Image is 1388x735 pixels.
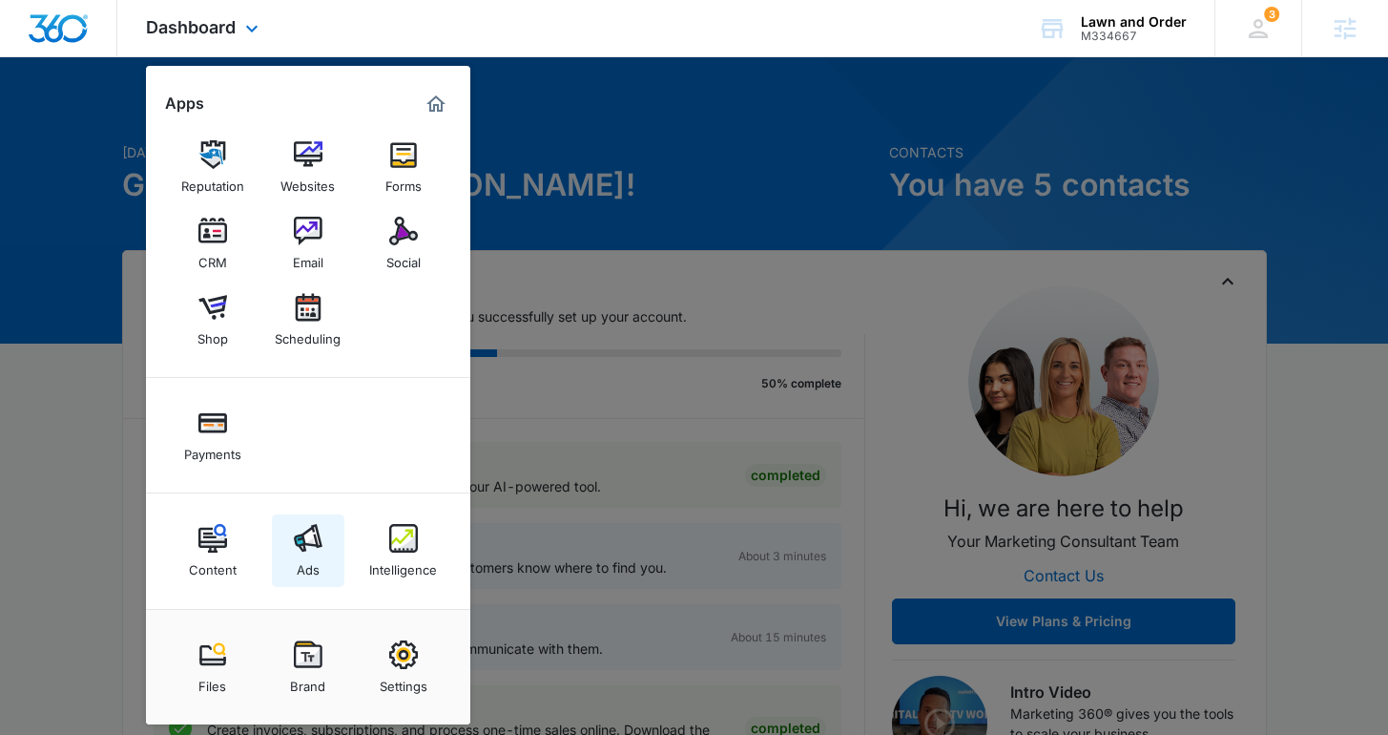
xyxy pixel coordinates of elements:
[198,245,227,270] div: CRM
[272,631,344,703] a: Brand
[181,169,244,194] div: Reputation
[176,399,249,472] a: Payments
[176,131,249,203] a: Reputation
[165,94,204,113] h2: Apps
[146,17,236,37] span: Dashboard
[293,245,323,270] div: Email
[198,669,226,694] div: Files
[297,553,320,577] div: Ads
[367,207,440,280] a: Social
[385,169,422,194] div: Forms
[272,283,344,356] a: Scheduling
[290,669,325,694] div: Brand
[189,553,237,577] div: Content
[73,113,171,125] div: Domain Overview
[272,207,344,280] a: Email
[280,169,335,194] div: Websites
[386,245,421,270] div: Social
[52,111,67,126] img: tab_domain_overview_orange.svg
[1264,7,1279,22] div: notifications count
[31,50,46,65] img: website_grey.svg
[176,207,249,280] a: CRM
[184,437,241,462] div: Payments
[367,131,440,203] a: Forms
[50,50,210,65] div: Domain: [DOMAIN_NAME]
[211,113,321,125] div: Keywords by Traffic
[31,31,46,46] img: logo_orange.svg
[53,31,93,46] div: v 4.0.24
[176,514,249,587] a: Content
[367,514,440,587] a: Intelligence
[421,89,451,119] a: Marketing 360® Dashboard
[272,131,344,203] a: Websites
[1081,30,1187,43] div: account id
[1264,7,1279,22] span: 3
[190,111,205,126] img: tab_keywords_by_traffic_grey.svg
[176,631,249,703] a: Files
[176,283,249,356] a: Shop
[272,514,344,587] a: Ads
[1081,14,1187,30] div: account name
[197,322,228,346] div: Shop
[367,631,440,703] a: Settings
[380,669,427,694] div: Settings
[369,553,437,577] div: Intelligence
[275,322,341,346] div: Scheduling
